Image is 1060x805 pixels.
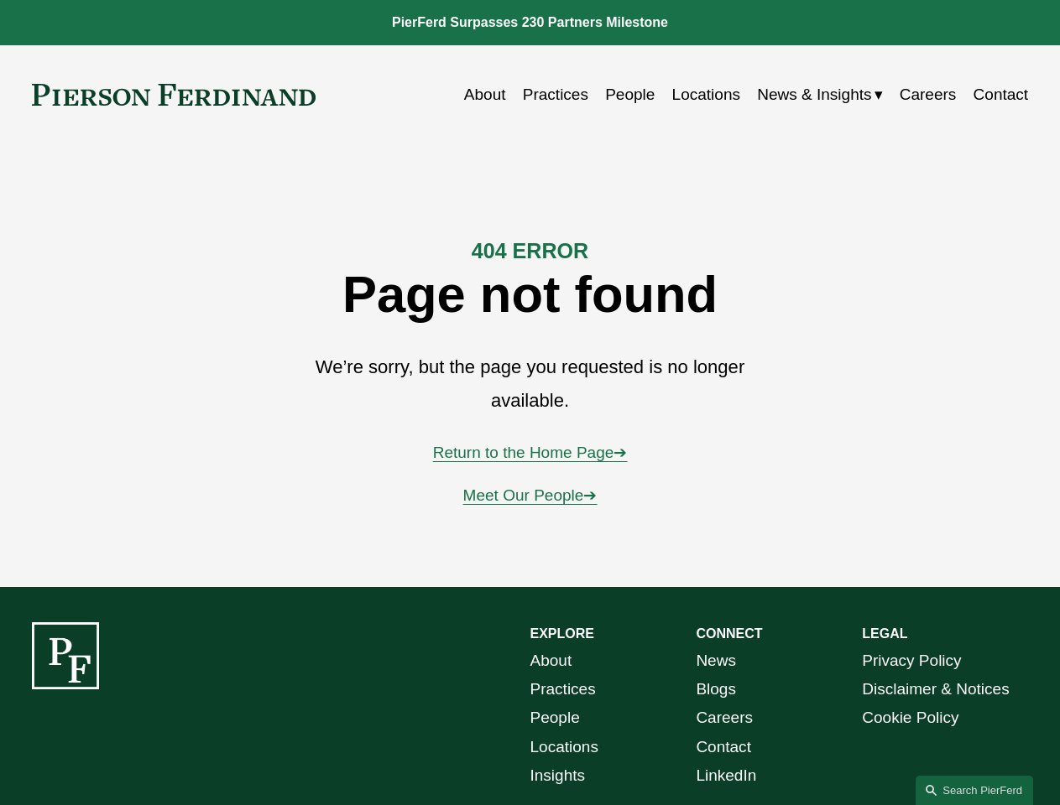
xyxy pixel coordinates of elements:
[530,704,580,732] a: People
[198,265,863,324] h1: Page not found
[583,486,597,504] span: ➔
[433,444,628,461] a: Return to the Home Page➔
[696,675,736,704] a: Blogs
[472,239,588,262] strong: 404 ERROR
[614,444,627,461] span: ➔
[463,486,598,504] a: Meet Our People➔
[605,79,655,111] a: People
[696,647,736,675] a: News
[464,79,506,111] a: About
[862,704,958,732] a: Cookie Policy
[916,776,1033,805] a: Search this site
[696,704,753,732] a: Careers
[974,79,1029,111] a: Contact
[862,647,961,675] a: Privacy Policy
[530,647,572,675] a: About
[523,79,588,111] a: Practices
[672,79,740,111] a: Locations
[862,675,1009,704] a: Disclaimer & Notices
[530,626,594,641] strong: EXPLORE
[862,626,907,641] strong: LEGAL
[530,761,586,790] a: Insights
[757,79,882,111] a: folder dropdown
[696,626,762,641] strong: CONNECT
[696,733,751,761] a: Contact
[900,79,957,111] a: Careers
[530,733,598,761] a: Locations
[757,80,871,109] span: News & Insights
[530,675,596,704] a: Practices
[696,761,756,790] a: LinkedIn
[281,351,780,417] p: We’re sorry, but the page you requested is no longer available.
